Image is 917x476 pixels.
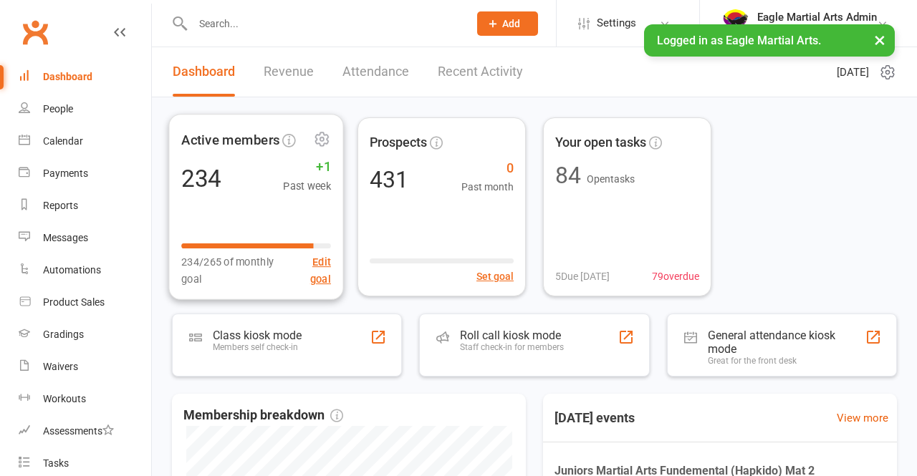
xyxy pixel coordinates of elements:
div: Product Sales [43,296,105,308]
a: Recent Activity [438,47,523,97]
button: Edit goal [291,254,331,288]
a: Waivers [19,351,151,383]
a: Reports [19,190,151,222]
a: Attendance [342,47,409,97]
span: Add [502,18,520,29]
a: View more [837,409,888,427]
div: Calendar [43,135,83,147]
span: 5 Due [DATE] [555,268,610,284]
div: Payments [43,167,88,179]
div: Roll call kiosk mode [460,329,564,342]
a: Messages [19,222,151,254]
div: Reports [43,200,78,211]
div: General attendance kiosk mode [708,329,865,356]
img: thumb_image1738041739.png [721,9,750,38]
a: Workouts [19,383,151,415]
div: Waivers [43,361,78,372]
div: Gradings [43,329,84,340]
div: Eagle Martial Arts Admin [757,11,877,24]
div: Messages [43,232,88,243]
div: Workouts [43,393,86,404]
a: Product Sales [19,286,151,319]
button: Set goal [476,268,514,284]
a: Gradings [19,319,151,351]
div: 234 [181,166,221,190]
span: 234/265 of monthly goal [181,254,291,288]
div: Members self check-in [213,342,302,352]
input: Search... [188,14,458,34]
span: Settings [597,7,636,39]
span: Your open tasks [555,132,646,153]
div: Automations [43,264,101,276]
span: 0 [461,158,514,179]
span: Past month [461,179,514,195]
a: Dashboard [19,61,151,93]
a: Dashboard [173,47,235,97]
span: 79 overdue [652,268,699,284]
button: Add [477,11,538,36]
a: Automations [19,254,151,286]
a: Clubworx [17,14,53,50]
div: Staff check-in for members [460,342,564,352]
span: Past week [283,178,330,194]
span: [DATE] [837,64,869,81]
span: Membership breakdown [183,405,343,426]
a: Payments [19,157,151,190]
a: People [19,93,151,125]
span: Open tasks [587,173,635,185]
a: Revenue [264,47,314,97]
div: Eagle Martial Arts [757,24,877,37]
h3: [DATE] events [543,405,646,431]
button: × [867,24,893,55]
div: Class kiosk mode [213,329,302,342]
div: People [43,103,73,115]
div: 84 [555,164,581,187]
div: Assessments [43,425,114,437]
div: 431 [370,168,408,191]
a: Calendar [19,125,151,157]
div: Tasks [43,457,69,469]
span: Prospects [370,132,427,153]
span: +1 [283,156,330,178]
span: Logged in as Eagle Martial Arts. [657,34,821,47]
a: Assessments [19,415,151,447]
div: Dashboard [43,71,92,82]
span: Active members [181,130,279,151]
div: Great for the front desk [708,356,865,366]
